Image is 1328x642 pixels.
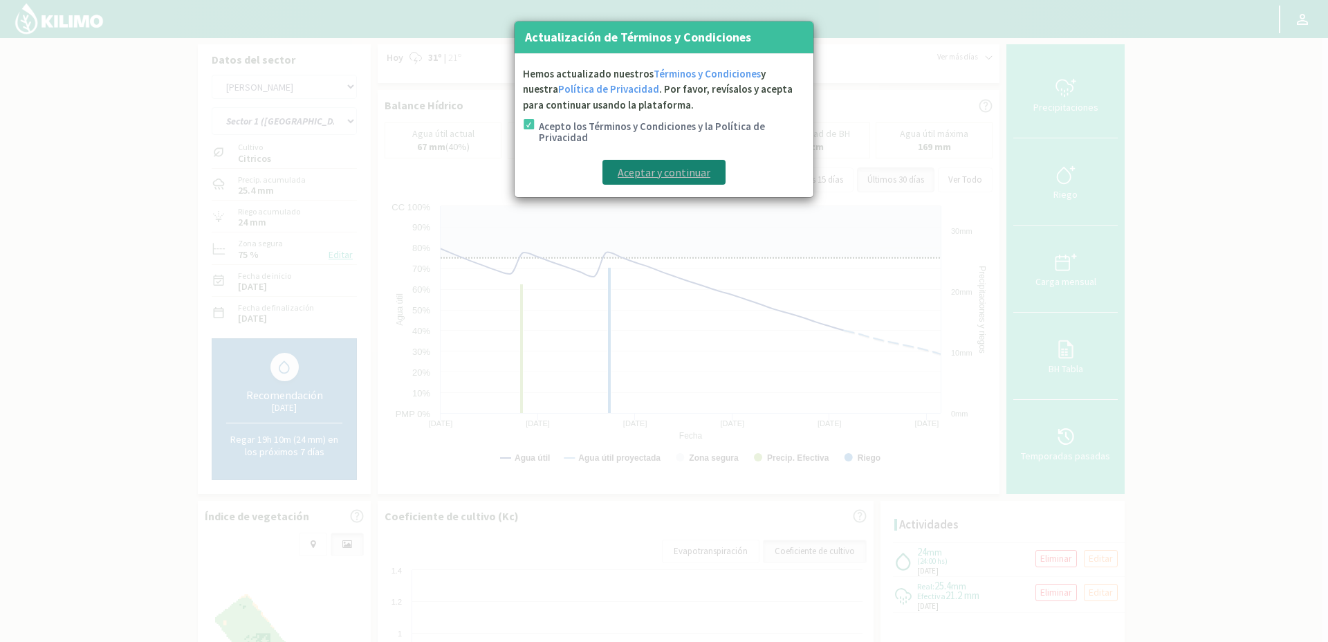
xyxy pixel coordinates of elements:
a: Términos y Condiciones [654,67,761,80]
p: Aceptar y continuar [618,164,710,181]
p: Hemos actualizado nuestros y nuestra . Por favor, revísalos y acepta para continuar usando la pla... [523,66,805,114]
button: Aceptar y continuar [602,160,726,185]
a: Política de Privacidad [558,82,659,95]
label: Acepto los Términos y Condiciones y la Política de Privacidad [539,121,805,143]
h4: Actualización de Términos y Condiciones [525,28,751,47]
